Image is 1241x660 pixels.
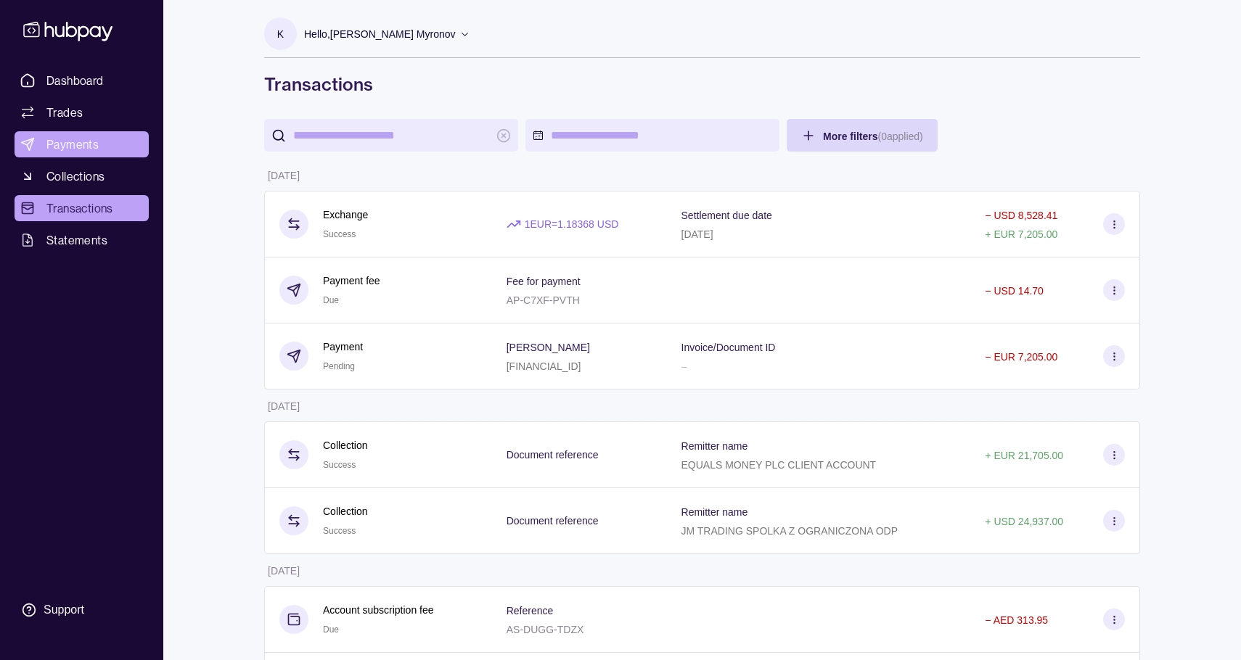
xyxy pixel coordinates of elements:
[681,210,772,221] p: Settlement due date
[15,595,149,625] a: Support
[46,104,83,121] span: Trades
[46,136,99,153] span: Payments
[46,199,113,217] span: Transactions
[823,131,923,142] span: More filters
[507,624,584,635] p: AS-DUGG-TDZX
[985,450,1063,461] p: + EUR 21,705.00
[323,339,363,355] p: Payment
[985,228,1057,240] p: + EUR 7,205.00
[268,170,300,181] p: [DATE]
[507,605,554,616] p: Reference
[323,437,367,453] p: Collection
[268,565,300,577] p: [DATE]
[507,360,581,372] p: [FINANCIAL_ID]
[985,516,1063,527] p: + USD 24,937.00
[985,210,1057,221] p: − USD 8,528.41
[787,119,938,152] button: More filters(0applied)
[304,26,456,42] p: Hello, [PERSON_NAME] Myronov
[985,285,1044,297] p: − USD 14.70
[507,276,581,287] p: Fee for payment
[985,614,1048,626] p: − AED 313.95
[507,342,590,353] p: [PERSON_NAME]
[681,440,748,452] p: Remitter name
[681,506,748,518] p: Remitter name
[681,360,687,372] p: –
[323,624,339,635] span: Due
[15,99,149,125] a: Trades
[877,131,922,142] p: ( 0 applied)
[681,459,877,471] p: EQUALS MONEY PLC CLIENT ACCOUNT
[323,229,356,239] span: Success
[268,400,300,412] p: [DATE]
[323,361,355,371] span: Pending
[15,227,149,253] a: Statements
[323,273,380,289] p: Payment fee
[15,163,149,189] a: Collections
[323,602,434,618] p: Account subscription fee
[15,131,149,157] a: Payments
[323,460,356,470] span: Success
[277,26,284,42] p: K
[681,342,776,353] p: Invoice/Document ID
[507,449,599,461] p: Document reference
[15,67,149,94] a: Dashboard
[293,119,489,152] input: search
[46,231,107,249] span: Statements
[985,351,1057,363] p: − EUR 7,205.00
[681,228,713,240] p: [DATE]
[507,294,580,306] p: AP-C7XF-PVTH
[323,526,356,536] span: Success
[681,525,898,537] p: JM TRADING SPOLKA Z OGRANICZONA ODP
[323,295,339,305] span: Due
[507,515,599,527] p: Document reference
[525,216,619,232] p: 1 EUR = 1.18368 USD
[44,602,84,618] div: Support
[323,207,368,223] p: Exchange
[46,72,104,89] span: Dashboard
[264,73,1140,96] h1: Transactions
[46,168,105,185] span: Collections
[15,195,149,221] a: Transactions
[323,503,367,519] p: Collection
